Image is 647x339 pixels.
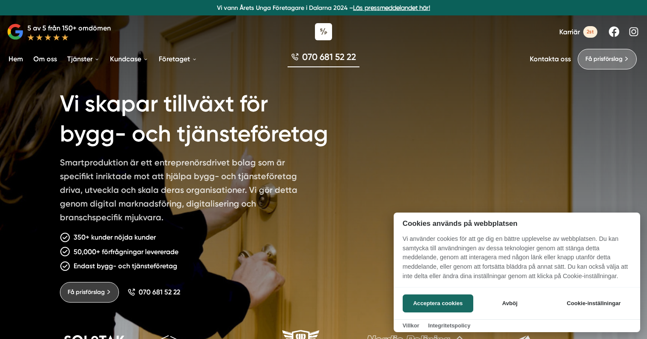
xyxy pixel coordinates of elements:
a: Villkor [403,322,419,329]
button: Cookie-inställningar [556,294,631,312]
button: Avböj [476,294,544,312]
h2: Cookies används på webbplatsen [394,219,640,228]
button: Acceptera cookies [403,294,473,312]
a: Integritetspolicy [428,322,470,329]
p: Vi använder cookies för att ge dig en bättre upplevelse av webbplatsen. Du kan samtycka till anvä... [394,234,640,287]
